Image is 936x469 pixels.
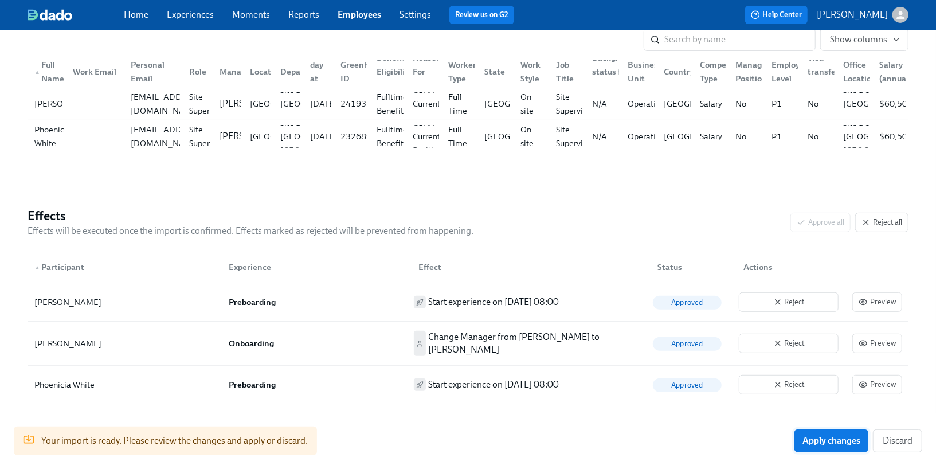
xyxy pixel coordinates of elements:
div: Benefits Eligibility Class [372,51,417,92]
div: No [803,130,835,143]
div: Operations [624,97,673,111]
div: Location [241,60,271,83]
div: Phoenicia White [34,378,215,392]
div: Status [653,260,734,274]
button: Discard [873,429,922,452]
div: [EMAIL_ADDRESS][DOMAIN_NAME] [126,90,207,118]
div: Manager [215,65,259,79]
div: $60,500.00 [875,130,930,143]
div: Country [659,65,699,79]
div: Business Unit [624,58,667,85]
div: Actions [739,260,843,274]
div: Department [276,65,332,79]
div: Visa transfer required [803,51,844,92]
div: [PERSON_NAME] [30,97,106,111]
div: Job Title [547,60,583,83]
div: P1 [767,130,798,143]
div: Benefits Eligibility Class [367,60,404,83]
div: Job Title [551,58,583,85]
div: [GEOGRAPHIC_DATA] [659,97,753,111]
div: Full Time [444,123,475,150]
a: Moments [232,9,270,20]
div: FBE - Fulltime Benefits Eligible [372,109,412,164]
div: [PERSON_NAME] [34,295,215,309]
div: Site Deployments-[GEOGRAPHIC_DATA], [GEOGRAPHIC_DATA] [276,116,371,157]
div: Experience [224,260,409,274]
div: Visa transfer required [798,60,835,83]
div: 232689847002 [336,130,407,143]
div: CURR - Current Position [408,116,447,157]
button: Reject [739,375,839,394]
span: ▲ [34,265,40,271]
div: Phoenicia WhitePreboardingStart experience on [DATE] 08:00ApprovedRejectPreview [28,366,908,404]
div: Country [655,60,691,83]
div: [GEOGRAPHIC_DATA] [245,97,339,111]
p: Change Manager from [PERSON_NAME] to [PERSON_NAME] [428,331,644,356]
button: Reject [739,292,839,312]
h4: Effects [28,208,473,225]
span: Discard [883,435,912,447]
div: Site Supervisor [551,123,598,150]
div: Full Name [30,58,69,85]
div: [PERSON_NAME]PreboardingStart experience on [DATE] 08:00ApprovedRejectPreview [28,283,908,322]
span: Approved [664,298,710,307]
span: Preview [859,379,896,390]
div: Site Deployments-[GEOGRAPHIC_DATA], [GEOGRAPHIC_DATA] [839,116,935,157]
div: No [731,130,763,143]
a: Home [124,9,148,20]
img: dado [28,9,72,21]
span: Enroll to experience [414,378,426,391]
div: Manager [210,60,241,83]
div: ▲Full Name [30,60,64,83]
div: Operations [624,130,673,143]
div: Business Unit [619,60,655,83]
div: Site Deployments-[GEOGRAPHIC_DATA], [GEOGRAPHIC_DATA] [276,83,371,124]
div: Worker Type [439,60,475,83]
div: [PERSON_NAME]OnboardingChange Manager from [PERSON_NAME] to [PERSON_NAME]ApprovedRejectPreview [28,322,908,366]
div: Compensation Type [691,60,727,83]
div: Employee Level [762,60,798,83]
button: Help Center [745,6,808,24]
div: Greenhouse ID [331,60,367,83]
button: Preview [852,375,902,394]
span: Reject [745,296,832,308]
a: Review us on G2 [455,9,508,21]
button: Preview [852,292,902,312]
span: Enroll to experience [414,296,426,308]
p: Effects will be executed once the import is confirmed. Effects marked as rejected will be prevent... [28,225,473,237]
button: [PERSON_NAME] [817,7,908,23]
div: Phoenicia White [30,123,76,150]
div: [PERSON_NAME] [34,337,215,350]
a: Settings [400,9,431,20]
div: State [480,65,511,79]
div: Your import is ready. Please review the changes and apply or discard. [41,430,308,452]
div: Personal Email [122,60,180,83]
div: [DATE] [306,97,342,111]
div: Site Supervisor [185,123,232,150]
span: Reject all [861,217,902,228]
p: [PERSON_NAME] [817,9,888,21]
div: Department [271,60,301,83]
input: Search by name [664,28,816,51]
div: Salary (annual) [875,58,916,85]
strong: Onboarding [229,338,274,349]
div: Role [185,65,211,79]
div: Actions [734,256,843,279]
div: [GEOGRAPHIC_DATA] [480,130,573,143]
a: Experiences [167,9,214,20]
span: Show columns [830,34,899,45]
div: Background check status from [GEOGRAPHIC_DATA] [588,51,683,92]
span: ▲ [34,69,40,75]
div: First day at work [301,60,332,83]
div: ▲Participant [30,256,220,279]
div: Site Supervisor [185,90,232,118]
p: [PERSON_NAME] [220,97,291,110]
div: Office Location [839,58,882,85]
div: Role [180,60,210,83]
button: Apply changes [794,429,868,452]
p: Start experience on [DATE] 08:00 [428,296,559,308]
div: Site Supervisor [551,90,598,118]
div: N/A [588,130,619,143]
div: No [803,97,835,111]
div: Compensation Type [695,58,760,85]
